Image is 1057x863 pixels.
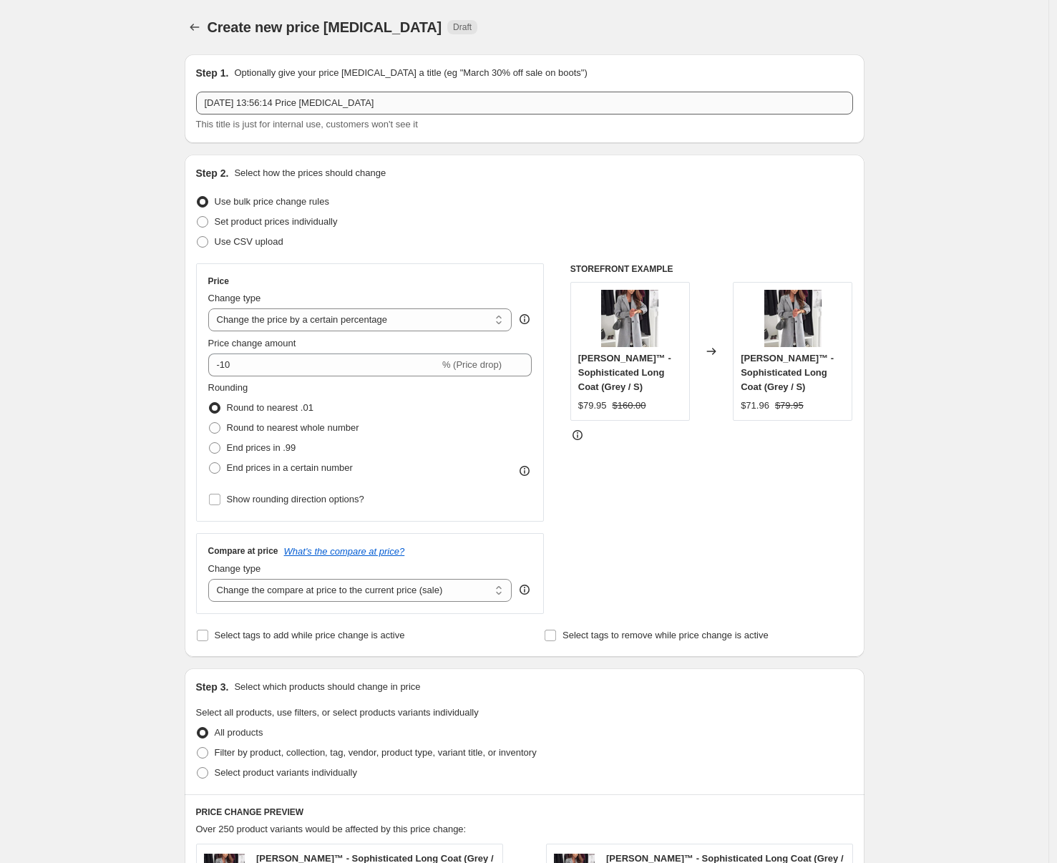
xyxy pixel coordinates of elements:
[208,545,278,557] h3: Compare at price
[442,359,502,370] span: % (Price drop)
[208,382,248,393] span: Rounding
[775,399,804,413] strike: $79.95
[578,353,671,392] span: [PERSON_NAME]™ - Sophisticated Long Coat (Grey / S)
[234,166,386,180] p: Select how the prices should change
[613,399,646,413] strike: $160.00
[208,19,442,35] span: Create new price [MEDICAL_DATA]
[196,66,229,80] h2: Step 1.
[196,92,853,114] input: 30% off holiday sale
[215,767,357,778] span: Select product variants individually
[234,66,587,80] p: Optionally give your price [MEDICAL_DATA] a title (eg "March 30% off sale on boots")
[227,402,313,413] span: Round to nearest .01
[764,290,822,347] img: 207_0a364a27-5406-43a6-9c38-b76c749e4b22_80x.png
[453,21,472,33] span: Draft
[578,399,607,413] div: $79.95
[196,824,467,834] span: Over 250 product variants would be affected by this price change:
[227,494,364,504] span: Show rounding direction options?
[562,630,769,640] span: Select tags to remove while price change is active
[196,119,418,130] span: This title is just for internal use, customers won't see it
[601,290,658,347] img: 207_0a364a27-5406-43a6-9c38-b76c749e4b22_80x.png
[517,582,532,597] div: help
[215,236,283,247] span: Use CSV upload
[208,354,439,376] input: -15
[234,680,420,694] p: Select which products should change in price
[517,312,532,326] div: help
[215,216,338,227] span: Set product prices individually
[196,806,853,818] h6: PRICE CHANGE PREVIEW
[741,399,769,413] div: $71.96
[185,17,205,37] button: Price change jobs
[215,727,263,738] span: All products
[227,442,296,453] span: End prices in .99
[215,630,405,640] span: Select tags to add while price change is active
[227,422,359,433] span: Round to nearest whole number
[215,747,537,758] span: Filter by product, collection, tag, vendor, product type, variant title, or inventory
[196,680,229,694] h2: Step 3.
[196,707,479,718] span: Select all products, use filters, or select products variants individually
[208,276,229,287] h3: Price
[284,546,405,557] button: What's the compare at price?
[208,563,261,574] span: Change type
[215,196,329,207] span: Use bulk price change rules
[196,166,229,180] h2: Step 2.
[741,353,834,392] span: [PERSON_NAME]™ - Sophisticated Long Coat (Grey / S)
[208,293,261,303] span: Change type
[208,338,296,348] span: Price change amount
[570,263,853,275] h6: STOREFRONT EXAMPLE
[227,462,353,473] span: End prices in a certain number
